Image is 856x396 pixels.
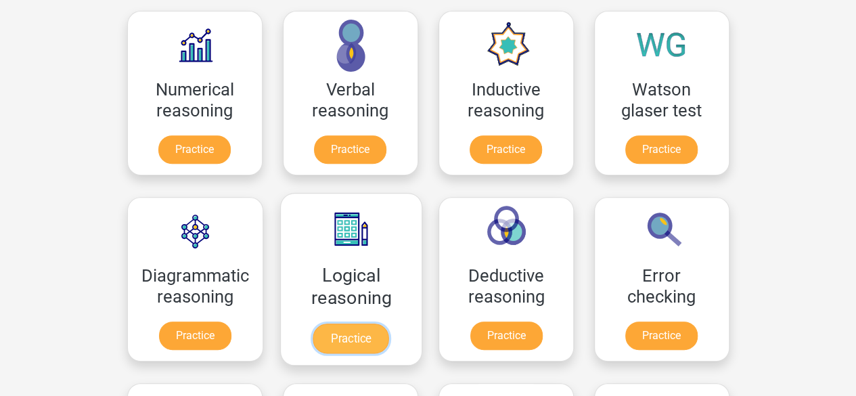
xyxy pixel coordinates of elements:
a: Practice [470,135,542,164]
a: Practice [313,324,388,353]
a: Practice [625,322,698,350]
a: Practice [158,135,231,164]
a: Practice [470,322,543,350]
a: Practice [159,322,231,350]
a: Practice [314,135,386,164]
a: Practice [625,135,698,164]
